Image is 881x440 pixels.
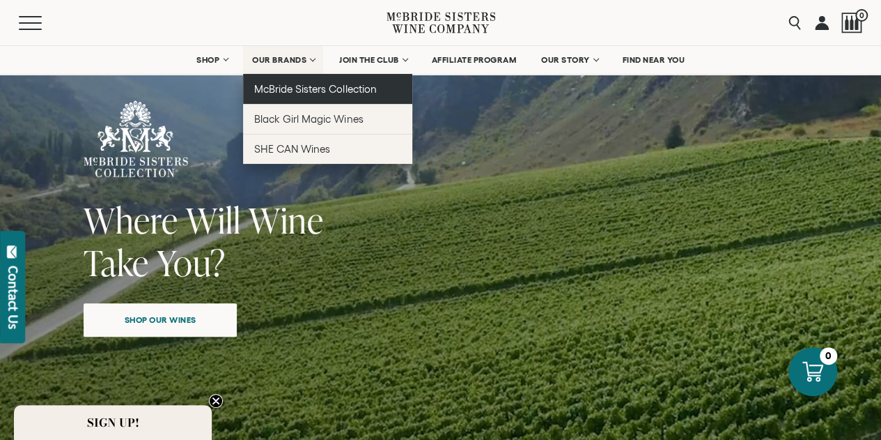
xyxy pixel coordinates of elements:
span: FIND NEAR YOU [623,55,685,65]
span: Wine [249,196,324,244]
a: OUR STORY [532,46,607,74]
div: 0 [820,347,837,365]
button: Mobile Menu Trigger [19,16,69,30]
span: 0 [855,9,868,22]
a: AFFILIATE PROGRAM [423,46,526,74]
div: Contact Us [6,266,20,329]
span: SIGN UP! [87,414,139,431]
span: SHE CAN Wines [254,143,330,155]
div: SIGN UP!Close teaser [14,405,212,440]
span: Black Girl Magic Wines [254,113,363,125]
a: McBride Sisters Collection [243,74,412,104]
button: Close teaser [209,394,223,408]
span: JOIN THE CLUB [339,55,399,65]
span: Shop our wines [100,306,221,333]
a: OUR BRANDS [243,46,323,74]
span: Take [84,238,149,287]
a: Black Girl Magic Wines [243,104,412,134]
span: OUR STORY [541,55,590,65]
a: SHOP [187,46,236,74]
a: FIND NEAR YOU [614,46,694,74]
span: Will [186,196,241,244]
a: JOIN THE CLUB [330,46,416,74]
a: Shop our wines [84,303,237,337]
span: You? [157,238,226,287]
a: SHE CAN Wines [243,134,412,164]
span: OUR BRANDS [252,55,306,65]
span: SHOP [196,55,220,65]
span: Where [84,196,178,244]
span: AFFILIATE PROGRAM [432,55,517,65]
span: McBride Sisters Collection [254,83,377,95]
